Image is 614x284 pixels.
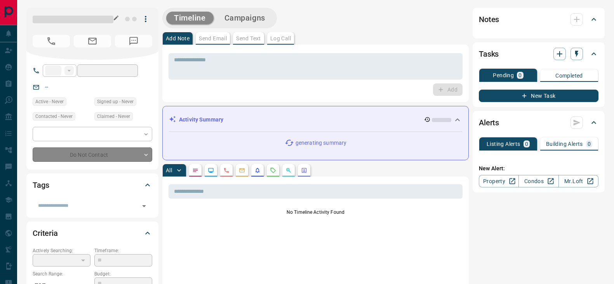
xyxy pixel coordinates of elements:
[479,113,598,132] div: Alerts
[166,168,172,173] p: All
[223,167,230,173] svg: Calls
[479,165,598,173] p: New Alert:
[558,175,598,187] a: Mr.Loft
[479,90,598,102] button: New Task
[493,73,514,78] p: Pending
[45,84,48,90] a: --
[479,116,499,129] h2: Alerts
[33,247,90,254] p: Actively Searching:
[479,10,598,29] div: Notes
[169,209,463,216] p: No Timeline Activity Found
[479,13,499,26] h2: Notes
[296,139,346,147] p: generating summary
[285,167,292,173] svg: Opportunities
[35,98,64,106] span: Active - Never
[139,201,150,211] button: Open
[166,12,214,24] button: Timeline
[33,224,152,242] div: Criteria
[479,45,598,63] div: Tasks
[33,35,70,47] span: No Number
[74,35,111,47] span: No Email
[208,167,214,173] svg: Lead Browsing Activity
[192,167,198,173] svg: Notes
[546,141,583,147] p: Building Alerts
[33,147,152,162] div: Do Not Contact
[166,36,190,41] p: Add Note
[169,113,462,127] div: Activity Summary
[555,73,583,78] p: Completed
[479,48,499,60] h2: Tasks
[588,141,591,147] p: 0
[33,270,90,277] p: Search Range:
[97,113,130,120] span: Claimed - Never
[270,167,276,173] svg: Requests
[254,167,261,173] svg: Listing Alerts
[518,73,522,78] p: 0
[179,116,223,124] p: Activity Summary
[33,176,152,194] div: Tags
[217,12,273,24] button: Campaigns
[479,175,519,187] a: Property
[33,227,58,239] h2: Criteria
[94,270,152,277] p: Budget:
[525,141,528,147] p: 0
[239,167,245,173] svg: Emails
[94,247,152,254] p: Timeframe:
[487,141,520,147] p: Listing Alerts
[33,179,49,191] h2: Tags
[301,167,307,173] svg: Agent Actions
[518,175,558,187] a: Condos
[35,113,73,120] span: Contacted - Never
[115,35,152,47] span: No Number
[97,98,134,106] span: Signed up - Never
